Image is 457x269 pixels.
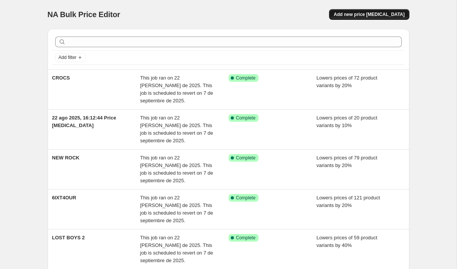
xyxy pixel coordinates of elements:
[316,115,377,128] span: Lowers prices of 20 product variants by 10%
[140,195,213,223] span: This job ran on 22 [PERSON_NAME] de 2025. This job is scheduled to revert on 7 de septiembre de 2...
[48,10,120,19] span: NA Bulk Price Editor
[334,11,404,18] span: Add new price [MEDICAL_DATA]
[52,195,77,201] span: 6IXT4OUR
[140,155,213,183] span: This job ran on 22 [PERSON_NAME] de 2025. This job is scheduled to revert on 7 de septiembre de 2...
[316,75,377,88] span: Lowers prices of 72 product variants by 20%
[55,53,86,62] button: Add filter
[236,195,256,201] span: Complete
[52,155,80,161] span: NEW ROCK
[140,75,213,103] span: This job ran on 22 [PERSON_NAME] de 2025. This job is scheduled to revert on 7 de septiembre de 2...
[316,235,377,248] span: Lowers prices of 59 product variants by 40%
[329,9,409,20] button: Add new price [MEDICAL_DATA]
[236,155,256,161] span: Complete
[236,235,256,241] span: Complete
[52,115,116,128] span: 22 ago 2025, 16:12:44 Price [MEDICAL_DATA]
[236,115,256,121] span: Complete
[140,115,213,143] span: This job ran on 22 [PERSON_NAME] de 2025. This job is scheduled to revert on 7 de septiembre de 2...
[140,235,213,263] span: This job ran on 22 [PERSON_NAME] de 2025. This job is scheduled to revert on 7 de septiembre de 2...
[59,54,77,60] span: Add filter
[316,195,380,208] span: Lowers prices of 121 product variants by 20%
[52,75,70,81] span: CROCS
[52,235,85,240] span: LOST BOYS 2
[236,75,256,81] span: Complete
[316,155,377,168] span: Lowers prices of 79 product variants by 20%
